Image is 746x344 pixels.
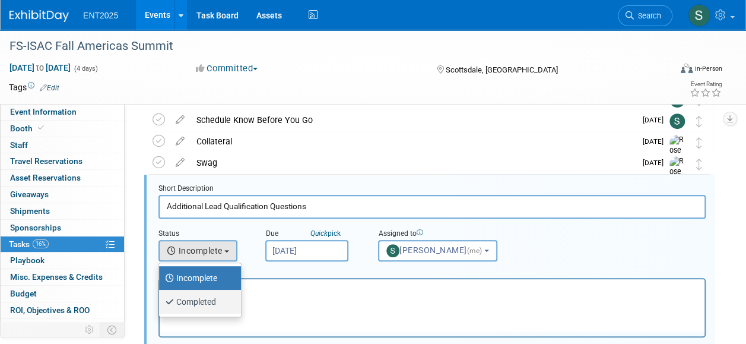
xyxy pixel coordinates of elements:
span: 1 [61,322,69,331]
button: [PERSON_NAME](me) [378,240,497,261]
span: Travel Reservations [10,156,82,166]
div: Event Rating [690,81,722,87]
span: [DATE] [643,137,669,146]
a: edit [170,115,191,125]
div: FS-ISAC Fall Americas Summit [5,36,661,57]
button: Committed [192,62,262,75]
span: Booth [10,124,46,133]
span: [DATE] [643,116,669,124]
div: Schedule Know Before You Go [191,110,636,130]
span: Attachments [10,322,69,332]
a: Staff [1,137,124,153]
span: [DATE] [643,159,669,167]
a: ROI, Objectives & ROO [1,302,124,318]
img: Stephanie Silva [669,113,685,129]
iframe: Rich Text Area [160,279,704,331]
a: Asset Reservations [1,170,124,186]
a: Sponsorships [1,220,124,236]
span: to [34,63,46,72]
i: Move task [696,137,702,149]
span: Asset Reservations [10,173,81,182]
a: Playbook [1,253,124,269]
input: Name of task or a short description [158,195,706,218]
span: [DATE] [DATE] [9,62,71,73]
div: Event Format [618,62,722,80]
a: Giveaways [1,187,124,203]
a: Event Information [1,104,124,120]
span: Playbook [10,255,45,265]
a: Travel Reservations [1,153,124,169]
span: Incomplete [167,246,223,255]
div: Assigned to [378,229,501,240]
div: In-Person [694,64,722,73]
span: Shipments [10,206,50,216]
img: Rose Bodin [669,156,687,198]
span: Budget [10,289,37,298]
a: Edit [40,84,59,92]
input: Due Date [265,240,348,261]
span: ENT2025 [83,11,118,20]
div: Swag [191,153,636,173]
span: Event Information [10,107,77,116]
i: Move task [696,116,702,127]
a: Budget [1,286,124,302]
div: Collateral [191,131,636,152]
a: Quickpick [308,229,343,238]
a: Misc. Expenses & Credits [1,269,124,285]
span: Search [634,11,661,20]
span: Scottsdale, [GEOGRAPHIC_DATA] [446,65,558,74]
i: Quick [310,229,328,238]
span: 16% [33,239,49,248]
img: ExhibitDay [9,10,69,22]
img: Format-Inperson.png [681,64,693,73]
img: Rose Bodin [669,135,687,177]
td: Tags [9,81,59,93]
a: Booth [1,121,124,137]
a: Search [618,5,672,26]
label: Completed [165,292,229,311]
td: Personalize Event Tab Strip [80,322,100,337]
div: Status [158,229,247,240]
i: Move task [696,159,702,170]
span: Staff [10,140,28,150]
a: edit [170,157,191,168]
img: Stephanie Silva [688,4,710,27]
span: ROI, Objectives & ROO [10,305,90,315]
span: Sponsorships [10,223,61,232]
span: (me) [467,247,482,255]
a: Shipments [1,203,124,219]
button: Incomplete [158,240,237,261]
a: edit [170,136,191,147]
td: Toggle Event Tabs [100,322,125,337]
span: Tasks [9,239,49,249]
a: Tasks16% [1,236,124,253]
span: [PERSON_NAME] [386,245,484,255]
span: (4 days) [73,65,98,72]
a: Attachments1 [1,319,124,335]
label: Incomplete [165,269,229,288]
span: Misc. Expenses & Credits [10,272,103,282]
div: Short Description [158,184,706,195]
div: Details [158,261,706,278]
span: Giveaways [10,190,49,199]
i: Booth reservation complete [38,125,44,131]
div: Due [265,229,360,240]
